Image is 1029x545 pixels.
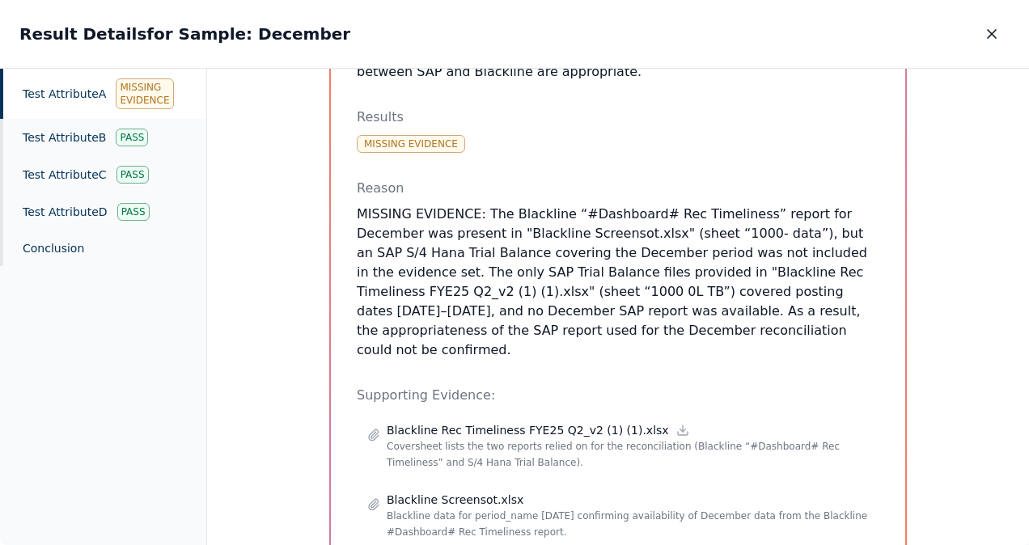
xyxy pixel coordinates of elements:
a: Download file [675,423,690,437]
div: Missing Evidence [357,135,465,153]
p: Coversheet lists the two reports relied on for the reconciliation (Blackline “#Dashboard# Rec Tim... [387,438,869,471]
p: MISSING EVIDENCE: The Blackline “#Dashboard# Rec Timeliness” report for December was present in "... [357,205,879,360]
p: Blackline Screensot.xlsx [387,492,523,508]
p: Reason [357,179,879,198]
div: Pass [116,129,148,146]
p: Blackline Rec Timeliness FYE25 Q2_v2 (1) (1).xlsx [387,422,669,438]
p: Blackline data for period_name [DATE] confirming availability of December data from the Blackline... [387,508,869,540]
p: Results [357,108,879,127]
h2: Result Details for Sample: December [19,23,350,45]
p: Supporting Evidence: [357,386,879,405]
div: Pass [117,203,150,221]
div: Pass [116,166,149,184]
div: Missing Evidence [116,78,173,109]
